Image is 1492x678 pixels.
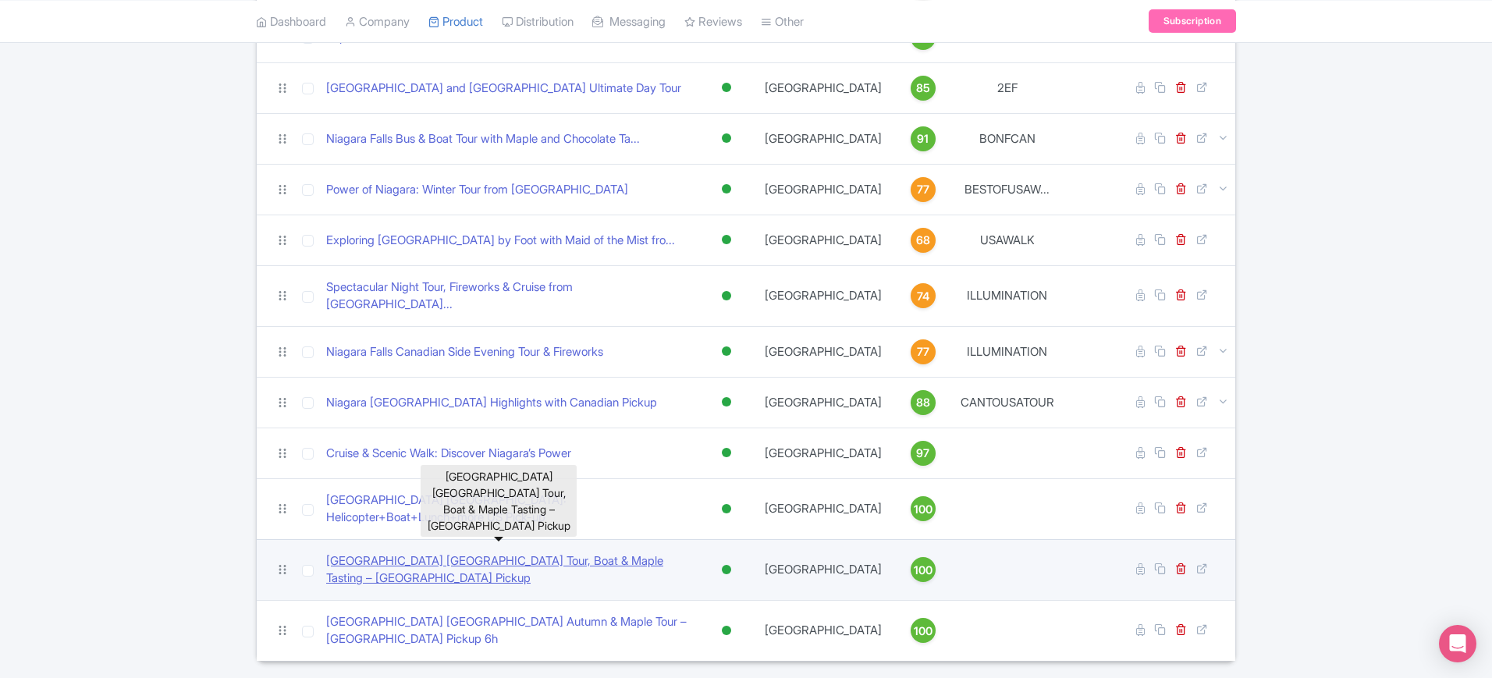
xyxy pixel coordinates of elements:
span: 100 [914,501,932,518]
td: [GEOGRAPHIC_DATA] [755,265,891,326]
td: USAWALK [954,215,1060,265]
a: 100 [897,557,947,582]
a: Cruise & Scenic Walk: Discover Niagara’s Power [326,445,571,463]
td: [GEOGRAPHIC_DATA] [755,113,891,164]
a: [GEOGRAPHIC_DATA] [GEOGRAPHIC_DATA] Tour, Boat & Maple Tasting – [GEOGRAPHIC_DATA] Pickup [326,552,691,587]
a: 88 [897,390,947,415]
div: Active [719,498,734,520]
a: Spectacular Night Tour, Fireworks & Cruise from [GEOGRAPHIC_DATA]... [326,279,691,314]
a: 100 [897,496,947,521]
span: 74 [917,288,929,305]
div: Active [719,127,734,150]
div: Open Intercom Messenger [1439,625,1476,662]
span: 100 [914,623,932,640]
a: [GEOGRAPHIC_DATA] [GEOGRAPHIC_DATA]: Helicopter+Boat+Lunch+more US Pick-up [326,492,691,527]
span: 68 [916,232,930,249]
div: Active [719,285,734,307]
span: 88 [916,394,930,411]
span: 85 [916,80,930,97]
td: [GEOGRAPHIC_DATA] [755,164,891,215]
a: Niagara Falls Canadian Side Evening Tour & Fireworks [326,343,603,361]
span: 77 [917,181,929,198]
div: Active [719,76,734,99]
a: 100 [897,618,947,643]
div: Active [719,391,734,414]
div: Active [719,442,734,464]
a: Power of Niagara: Winter Tour from [GEOGRAPHIC_DATA] [326,181,628,199]
span: 97 [916,445,929,462]
td: [GEOGRAPHIC_DATA] [755,326,891,377]
td: ILLUMINATION [954,326,1060,377]
div: Active [719,619,734,642]
td: BONFCAN [954,113,1060,164]
a: 91 [897,126,947,151]
a: Exploring [GEOGRAPHIC_DATA] by Foot with Maid of the Mist fro... [326,232,675,250]
a: [GEOGRAPHIC_DATA] and [GEOGRAPHIC_DATA] Ultimate Day Tour [326,80,681,98]
td: [GEOGRAPHIC_DATA] [755,377,891,428]
span: 91 [917,130,929,147]
a: 68 [897,228,947,253]
td: [GEOGRAPHIC_DATA] [755,215,891,265]
a: 97 [897,441,947,466]
td: CANTOUSATOUR [954,377,1060,428]
td: [GEOGRAPHIC_DATA] [755,478,891,539]
a: 77 [897,177,947,202]
td: ILLUMINATION [954,265,1060,326]
a: Subscription [1149,9,1236,33]
div: Active [719,178,734,201]
a: 77 [897,339,947,364]
td: 2EF [954,62,1060,113]
span: 77 [917,343,929,360]
td: BESTOFUSAW... [954,164,1060,215]
td: [GEOGRAPHIC_DATA] [755,539,891,600]
a: 74 [897,283,947,308]
span: 100 [914,562,932,579]
a: Niagara Falls Bus & Boat Tour with Maple and Chocolate Ta... [326,130,640,148]
div: Active [719,340,734,363]
a: [GEOGRAPHIC_DATA] [GEOGRAPHIC_DATA] Autumn & Maple Tour – [GEOGRAPHIC_DATA] Pickup 6h [326,613,691,648]
div: [GEOGRAPHIC_DATA] [GEOGRAPHIC_DATA] Tour, Boat & Maple Tasting – [GEOGRAPHIC_DATA] Pickup [421,465,577,537]
div: Active [719,229,734,251]
a: 85 [897,76,947,101]
div: Active [719,559,734,581]
a: Niagara [GEOGRAPHIC_DATA] Highlights with Canadian Pickup [326,394,657,412]
td: [GEOGRAPHIC_DATA] [755,428,891,478]
td: [GEOGRAPHIC_DATA] [755,600,891,661]
td: [GEOGRAPHIC_DATA] [755,62,891,113]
